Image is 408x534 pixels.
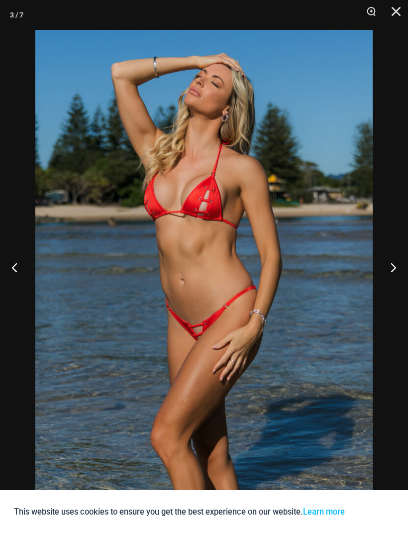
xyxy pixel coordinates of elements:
button: Next [371,242,408,292]
button: Accept [352,500,395,524]
a: Learn more [303,507,345,517]
p: This website uses cookies to ensure you get the best experience on our website. [14,505,345,519]
div: 3 / 7 [10,7,23,22]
